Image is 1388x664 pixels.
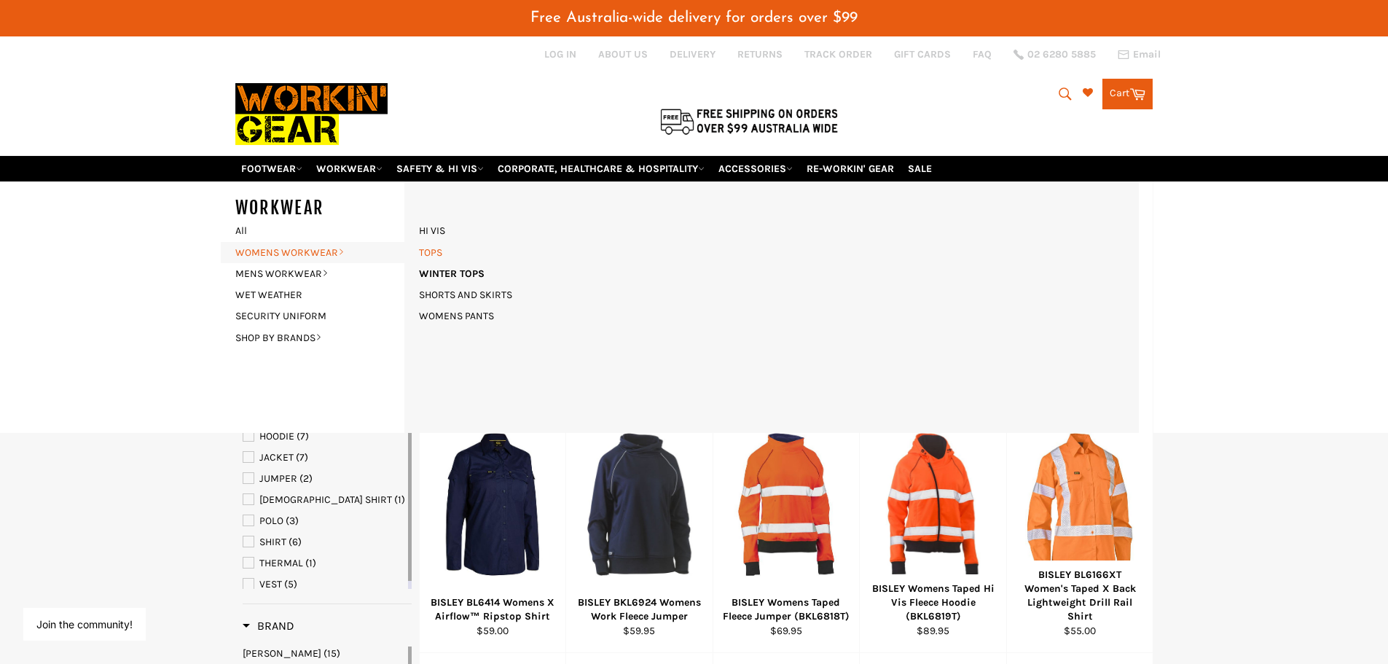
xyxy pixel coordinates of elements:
img: Workin Gear leaders in Workwear, Safety Boots, PPE, Uniforms. Australia's No.1 in Workwear [235,73,388,155]
a: DELIVERY [670,47,715,61]
div: WOMENS WORKWEAR [404,181,1139,433]
a: MENS WORKWEAR [228,263,404,284]
a: SHIRT [243,534,405,550]
span: (15) [324,647,340,660]
a: SECURITY UNIFORM [228,305,404,327]
a: All [228,220,419,241]
span: [DEMOGRAPHIC_DATA] SHIRT [259,493,392,506]
a: ACCESSORIES [713,156,799,181]
span: (3) [286,515,299,527]
a: RETURNS [737,47,783,61]
span: SHIRT [259,536,286,548]
a: WORKWEAR [310,156,388,181]
a: ABOUT US [598,47,648,61]
a: LADIES SHIRT [243,492,405,508]
button: Join the community! [36,618,133,630]
div: BISLEY Womens Taped Fleece Jumper (BKL6818T) [722,595,850,624]
a: Cart [1102,79,1153,109]
a: TOPS [412,242,450,263]
a: FAQ [973,47,992,61]
a: BISLEY BL6414 Womens X Airflow™ Ripstop ShirtBISLEY BL6414 Womens X Airflow™ Ripstop Shirt$59.00 [419,401,566,653]
a: BISLEY Womens Taped Fleece Jumper (BKL6818T)BISLEY Womens Taped Fleece Jumper (BKL6818T)$69.95 [713,401,860,653]
a: RE-WORKIN' GEAR [801,156,900,181]
div: BISLEY Womens Taped Hi Vis Fleece Hoodie (BKL6819T) [869,582,997,624]
a: HOODIE [243,429,405,445]
a: VEST [243,577,405,593]
a: BISLEY [243,647,405,660]
span: Free Australia-wide delivery for orders over $99 [530,10,858,26]
span: Email [1133,50,1161,60]
a: WINTER TOPS [412,263,492,284]
a: BISLEY BKL6924 Womens Work Fleece JumperBISLEY BKL6924 Womens Work Fleece Jumper$59.95 [565,401,713,653]
a: WET WEATHER [228,284,404,305]
a: JACKET [243,450,405,466]
a: BISLEY BL6166XT Women's Taped X Back Lightweight Drill Rail ShirtBISLEY BL6166XT Women's Taped X ... [1006,401,1153,653]
span: THERMAL [259,557,303,569]
span: 02 6280 5885 [1027,50,1096,60]
a: SAFETY & HI VIS [391,156,490,181]
a: HI VIS [412,220,452,241]
a: FOOTWEAR [235,156,308,181]
span: VEST [259,578,282,590]
a: JUMPER [243,471,405,487]
span: (1) [305,557,316,569]
div: BISLEY BKL6924 Womens Work Fleece Jumper [576,595,704,624]
span: JACKET [259,451,294,464]
a: WOMENS PANTS [412,305,501,327]
a: SHORTS AND SKIRTS [412,284,519,305]
div: BISLEY BL6166XT Women's Taped X Back Lightweight Drill Rail Shirt [1016,568,1144,624]
span: POLO [259,515,283,527]
a: THERMAL [243,555,405,571]
span: (1) [394,493,405,506]
h3: Brand [243,619,294,633]
a: 02 6280 5885 [1013,50,1096,60]
a: Email [1118,49,1161,60]
a: Log in [544,48,576,60]
span: (7) [296,451,308,464]
span: (5) [284,578,297,590]
a: BISLEY Womens Taped Hi Vis Fleece Hoodie (BKL6819T)BISLEY Womens Taped Hi Vis Fleece Hoodie (BKL6... [859,401,1006,653]
span: (7) [297,430,309,442]
span: (6) [289,536,302,548]
span: (2) [299,472,313,485]
a: CORPORATE, HEALTHCARE & HOSPITALITY [492,156,710,181]
span: JUMPER [259,472,297,485]
a: SALE [902,156,938,181]
a: POLO [243,513,405,529]
a: TRACK ORDER [804,47,872,61]
h5: WORKWEAR [235,196,419,220]
a: SHOP BY BRANDS [228,327,404,348]
a: WOMENS WORKWEAR [228,242,404,263]
span: HOODIE [259,430,294,442]
img: Flat $9.95 shipping Australia wide [658,106,840,136]
a: GIFT CARDS [894,47,951,61]
div: BISLEY BL6414 Womens X Airflow™ Ripstop Shirt [428,595,557,624]
span: [PERSON_NAME] [243,647,321,660]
